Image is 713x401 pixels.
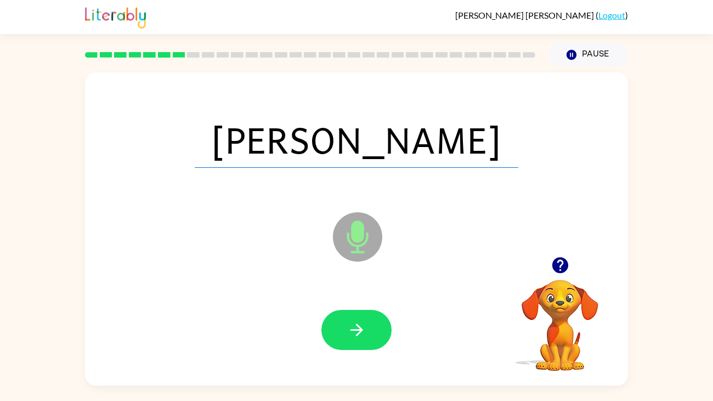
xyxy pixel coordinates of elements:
video: Your browser must support playing .mp4 files to use Literably. Please try using another browser. [505,263,615,372]
span: [PERSON_NAME] [PERSON_NAME] [455,10,596,20]
button: Pause [548,42,628,67]
div: ( ) [455,10,628,20]
span: [PERSON_NAME] [195,111,518,168]
a: Logout [598,10,625,20]
img: Literably [85,4,146,29]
